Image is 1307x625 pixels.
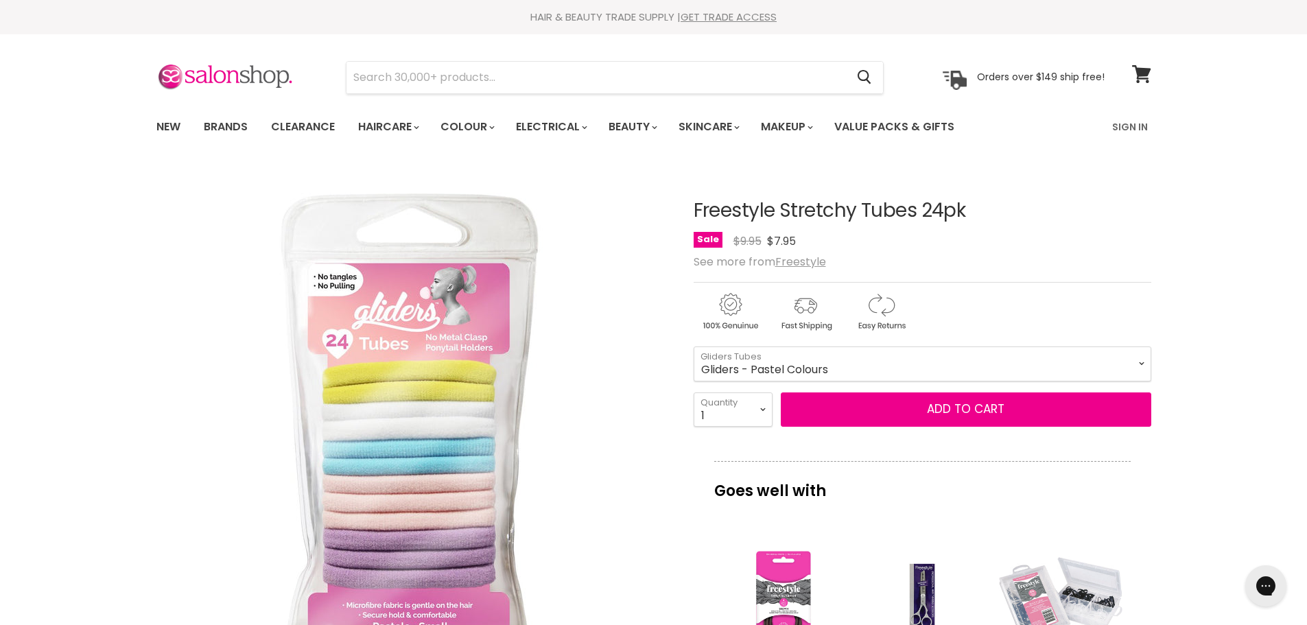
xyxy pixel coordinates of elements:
[146,113,191,141] a: New
[193,113,258,141] a: Brands
[346,62,847,93] input: Search
[598,113,666,141] a: Beauty
[348,113,427,141] a: Haircare
[824,113,965,141] a: Value Packs & Gifts
[694,232,722,248] span: Sale
[767,233,796,249] span: $7.95
[668,113,748,141] a: Skincare
[139,10,1168,24] div: HAIR & BEAUTY TRADE SUPPLY |
[1238,561,1293,611] iframe: Gorgias live chat messenger
[751,113,821,141] a: Makeup
[694,291,766,333] img: genuine.gif
[733,233,762,249] span: $9.95
[775,254,826,270] a: Freestyle
[430,113,503,141] a: Colour
[146,107,1035,147] ul: Main menu
[694,254,826,270] span: See more from
[845,291,917,333] img: returns.gif
[139,107,1168,147] nav: Main
[977,71,1105,83] p: Orders over $149 ship free!
[261,113,345,141] a: Clearance
[769,291,842,333] img: shipping.gif
[847,62,883,93] button: Search
[681,10,777,24] a: GET TRADE ACCESS
[781,392,1151,427] button: Add to cart
[694,392,773,427] select: Quantity
[346,61,884,94] form: Product
[694,200,1151,222] h1: Freestyle Stretchy Tubes 24pk
[506,113,596,141] a: Electrical
[714,461,1131,506] p: Goes well with
[1104,113,1156,141] a: Sign In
